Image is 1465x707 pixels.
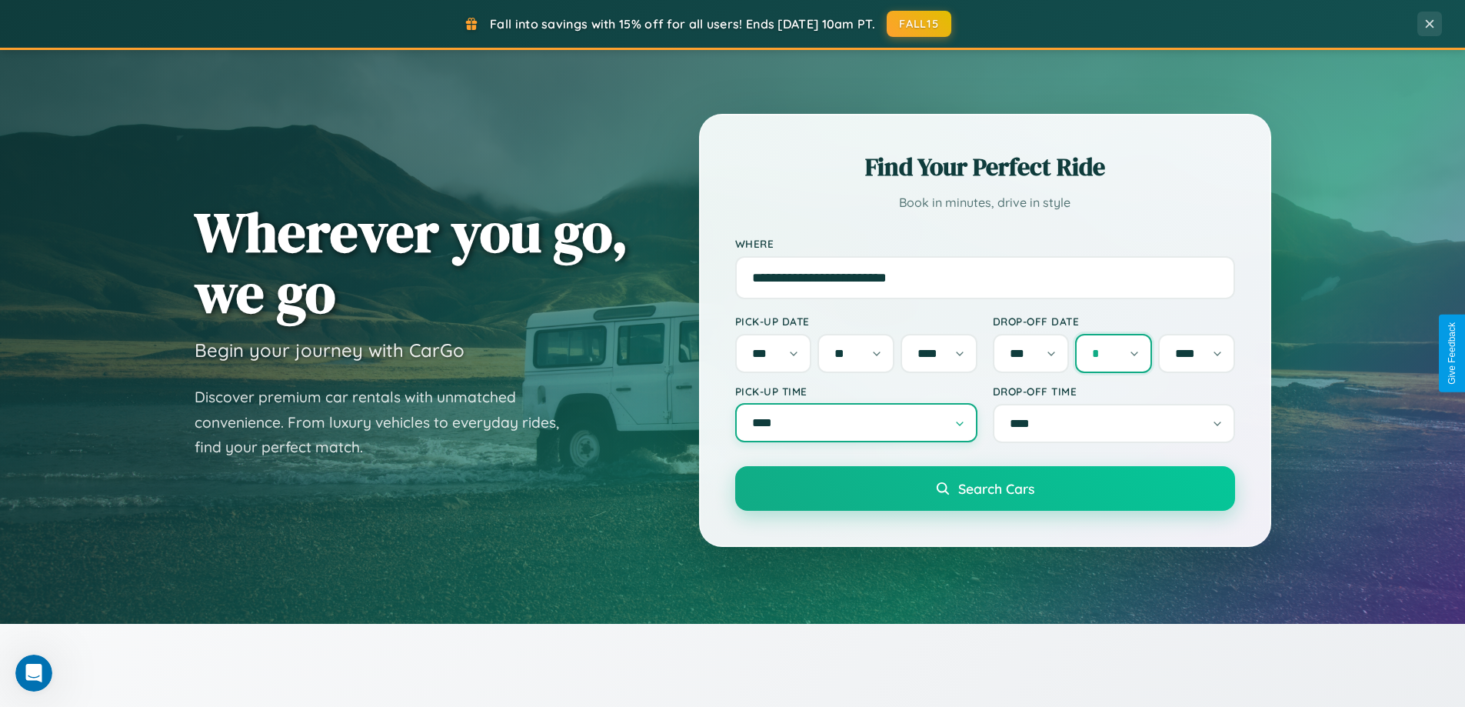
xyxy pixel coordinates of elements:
[735,466,1235,511] button: Search Cars
[195,338,464,362] h3: Begin your journey with CarGo
[490,16,875,32] span: Fall into savings with 15% off for all users! Ends [DATE] 10am PT.
[735,385,977,398] label: Pick-up Time
[735,150,1235,184] h2: Find Your Perfect Ride
[993,385,1235,398] label: Drop-off Time
[1447,322,1457,385] div: Give Feedback
[887,11,951,37] button: FALL15
[195,202,628,323] h1: Wherever you go, we go
[735,237,1235,250] label: Where
[735,192,1235,214] p: Book in minutes, drive in style
[735,315,977,328] label: Pick-up Date
[15,655,52,692] iframe: Intercom live chat
[958,480,1034,497] span: Search Cars
[195,385,579,460] p: Discover premium car rentals with unmatched convenience. From luxury vehicles to everyday rides, ...
[993,315,1235,328] label: Drop-off Date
